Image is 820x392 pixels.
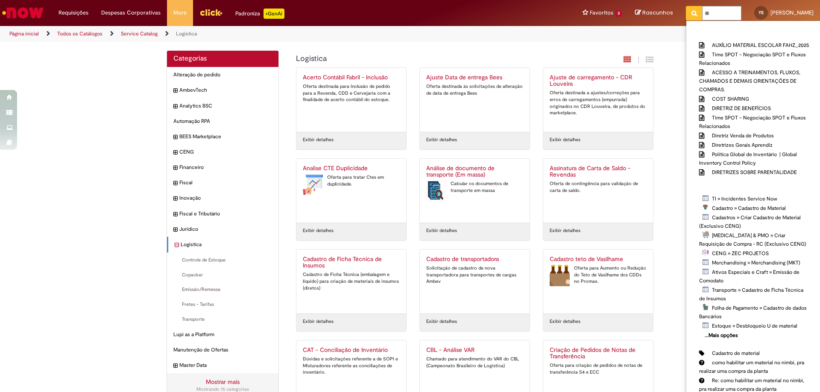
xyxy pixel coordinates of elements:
div: Dúvidas e solicitações referente a de SOPI e Misturadores referente as conciliações de inventário. [303,356,400,376]
i: Exibição em cartão [624,55,631,64]
a: Exibir detalhes [303,227,334,234]
span: Emissão/Remessa [173,286,272,293]
span: Time SPOT – Negociação SPOT e Fluxos Relacionados [699,114,806,130]
span: CENG » ZEC PROJETOS [712,250,769,257]
div: expandir categoria AmbevTech AmbevTech [167,82,278,98]
a: Exibir detalhes [550,318,580,325]
div: Oferta destinada às solicitações de alteração de data de entrega Bees [426,83,523,96]
h2: CAT - Conciliação de Inventário [303,347,400,354]
span: como habilitar um material no nimbi, pra realizar uma compra da planta [699,359,804,375]
div: Fretes - Tarifas [167,297,278,312]
div: expandir categoria BEES Marketplace BEES Marketplace [167,129,278,145]
div: Manutenção de Ofertas [167,342,278,358]
a: Exibir detalhes [426,227,457,234]
span: [PERSON_NAME] [770,9,814,16]
div: Solicitação de cadastro de nova transportadora para transportes de cargas Ambev [426,265,523,285]
span: | [638,55,639,65]
h2: Análise de documento de transporte (Em massa) [426,165,523,179]
span: Requisições [59,9,88,17]
span: Favoritos [590,9,613,17]
p: +GenAi [264,9,284,19]
a: Assinatura de Carta de Saldo - Revendas Oferta de contingência para validação de carta de saldo. [543,159,653,223]
span: Merchandising » Merchandising (MKT) [712,259,800,266]
span: Fiscal [179,179,272,186]
i: expandir categoria Fiscal [173,179,177,188]
span: Cadastro » Cadastro de Material [712,205,786,212]
span: Diretrizes Gerais Aprendiz [712,142,773,148]
a: Cadastro de Ficha Técnica de Insumos Cadastro de Ficha Técnica (embalagem e líquido) para criação... [296,250,406,314]
img: Análise de documento de transporte (Em massa) [426,180,446,202]
a: Rascunhos [635,9,673,17]
ul: Logistica subcategorias [167,253,278,327]
a: Mostrar mais [206,378,240,386]
img: ServiceNow [1,4,45,21]
div: expandir categoria Fiscal Fiscal [167,175,278,191]
i: expandir categoria CENG [173,148,177,157]
h2: Ajuste Data de entrega Bees [426,74,523,81]
div: Copacker [167,267,278,283]
i: expandir categoria Financeiro [173,164,177,172]
span: DIRETRIZ DE BENEFÍCIOS [712,105,771,112]
i: Exibição de grade [646,55,653,64]
div: Oferta destinada para Inclusão de pedido para a Revenda, CDD e Cervejaria com a finalidade de ace... [303,83,400,103]
span: Cadastros » Criar Cadastro de Material (Exclusivo CENG) [699,214,801,229]
i: recolher categoria Logistica [175,241,179,250]
i: expandir categoria Inovação [173,195,177,203]
i: expandir categoria AmbevTech [173,87,177,95]
ul: Trilhas de página [6,26,540,42]
b: ...Mais opções [705,332,738,339]
span: Estoque » Desbloqueio U de material [712,322,797,329]
div: recolher categoria Logistica Logistica [167,237,278,253]
span: Rascunhos [642,9,673,17]
span: COST SHARING [712,96,749,102]
span: Transporte [173,316,272,323]
span: 3 [615,10,622,17]
div: Oferta destinada a ajustes/correções para erros de carregamentos (empurrada) originados no CDR Lo... [550,90,647,116]
a: Página inicial [9,30,39,37]
i: expandir categoria Master Data [173,362,177,370]
a: Analise CTE Duplicidade Analise CTE Duplicidade Oferta para tratar Ctes em duplicidade. [296,159,406,223]
span: Política Global de Inventário | Global Inventory Control Policy [699,151,797,166]
div: Oferta para Aumento ou Redução do Teto de Vasilhame dos CDDs no Promax. [550,265,647,285]
div: expandir categoria Jurídico Jurídico [167,221,278,237]
span: AmbevTech [179,87,272,94]
span: Master Data [179,362,272,369]
span: ACESSO A TREINAMENTOS, FLUXOS, CHAMADOS E DEMAIS ORIENTAÇÕES DE COMPRAS. [699,69,800,93]
span: CENG [179,148,272,156]
b: Reportar problema [688,23,738,31]
button: Pesquisar [686,6,703,20]
ul: Categorias [167,67,278,373]
h2: Categorias [173,55,272,63]
span: Transporte » Cadastro de Ficha Técnica de Insumos [699,287,803,302]
span: Diretriz Venda de Produtos [712,132,774,139]
div: Oferta para criação de pedidos de notas de transferência S4 e ECC [550,362,647,375]
a: Ajuste Data de entrega Bees Oferta destinada às solicitações de alteração de data de entrega Bees [420,68,530,132]
h2: Ajuste de carregamento - CDR Louveira [550,74,647,88]
img: Analise CTE Duplicidade [303,174,323,195]
div: Alteração de pedido [167,67,278,83]
a: Exibir detalhes [550,136,580,143]
h2: Cadastro teto de Vasilhame [550,256,647,263]
div: expandir categoria Analytics BSC Analytics BSC [167,98,278,114]
img: Cadastro teto de Vasilhame [550,265,570,286]
span: [MEDICAL_DATA] & PMO » Criar Requisição de Compra - RC (Exclusivo CENG) [699,232,806,247]
span: Lupi as a Platform [173,331,272,338]
span: Automação RPA [173,118,272,125]
div: Controle de Estoque [167,253,278,268]
div: Chamado para atendimento do VAR do CBL (Campeonato Brasileiro de Logística) [426,356,523,369]
div: Automação RPA [167,113,278,129]
a: Logistica [176,30,197,37]
a: Todos os Catálogos [57,30,102,37]
span: Manutenção de Ofertas [173,346,272,354]
a: Cadastro de transportadora Solicitação de cadastro de nova transportadora para transportes de car... [420,250,530,314]
h1: {"description":null,"title":"Logistica"} Categoria [296,55,561,63]
div: Padroniza [235,9,284,19]
a: Ajuste de carregamento - CDR Louveira Oferta destinada a ajustes/correções para erros de carregam... [543,68,653,132]
h2: Assinatura de Carta de Saldo - Revendas [550,165,647,179]
h2: CBL - Análise VAR [426,347,523,354]
h2: Cadastro de transportadora [426,256,523,263]
div: Calcular os documentos de transporte em massa [426,180,523,194]
span: TI » Incidentes Service Now [712,195,777,202]
div: Transporte [167,312,278,327]
span: AUXÍLIO MATERIAL ESCOLAR FAHZ_2025 [712,42,809,49]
